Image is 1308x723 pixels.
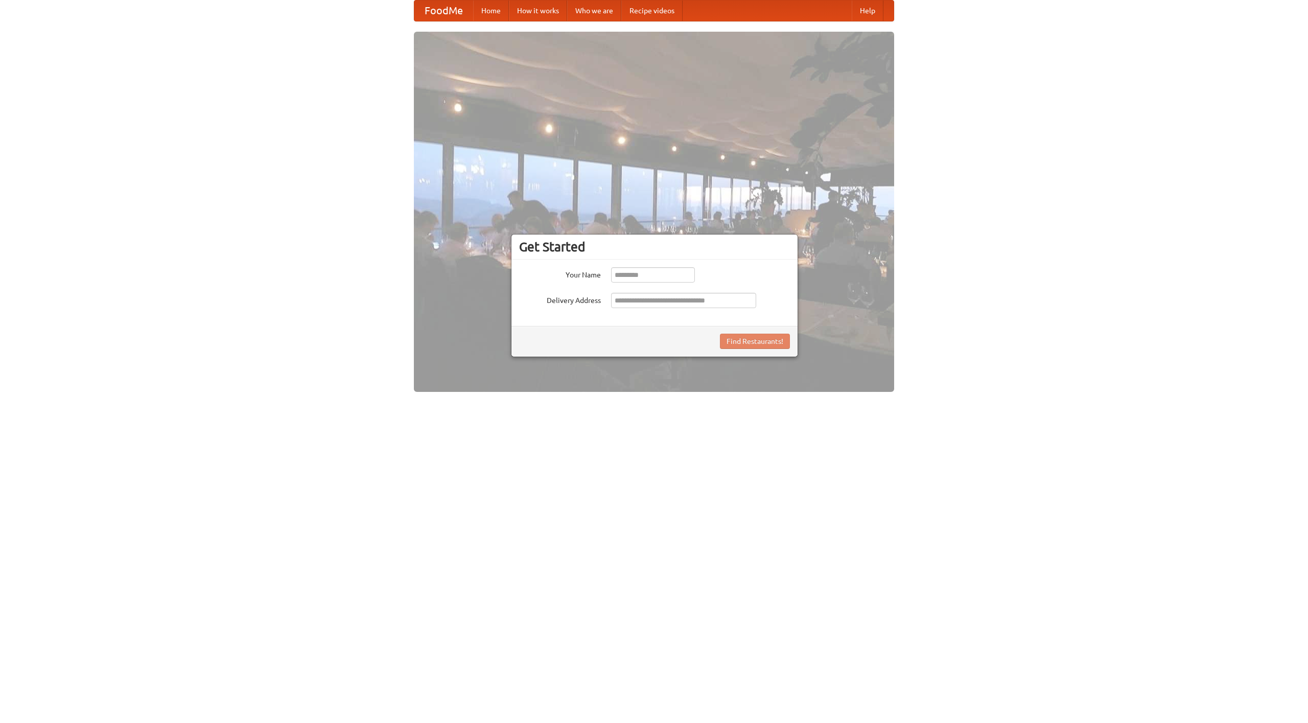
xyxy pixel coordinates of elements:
a: Recipe videos [621,1,683,21]
label: Delivery Address [519,293,601,306]
button: Find Restaurants! [720,334,790,349]
a: Who we are [567,1,621,21]
a: FoodMe [414,1,473,21]
a: Home [473,1,509,21]
a: Help [852,1,883,21]
label: Your Name [519,267,601,280]
a: How it works [509,1,567,21]
h3: Get Started [519,239,790,254]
